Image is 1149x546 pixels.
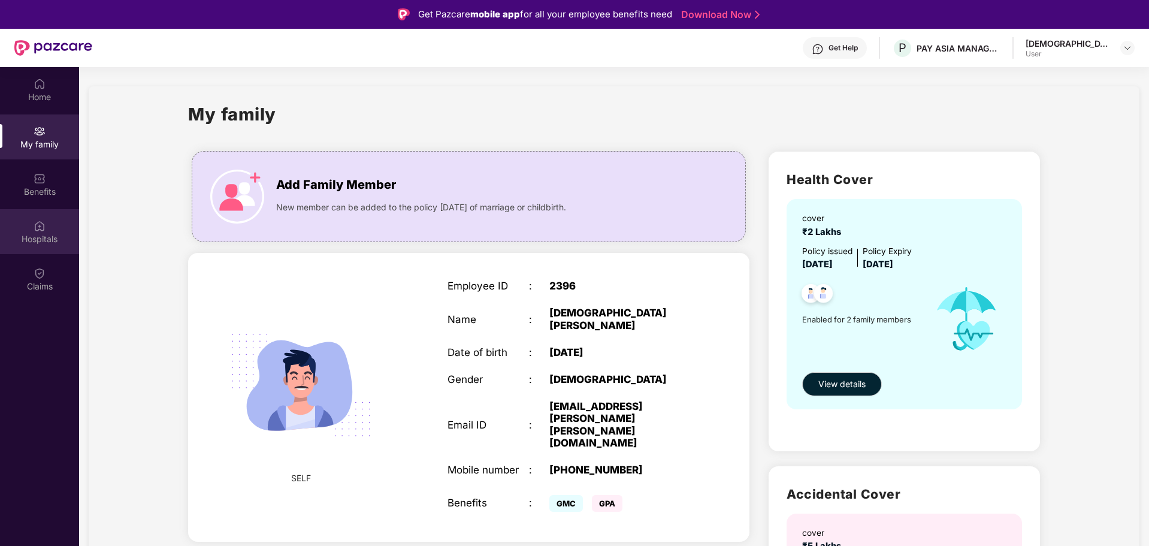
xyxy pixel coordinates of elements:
div: PAY ASIA MANAGEMENT PVT LTD [917,43,1000,54]
div: [DEMOGRAPHIC_DATA][PERSON_NAME] [549,307,692,331]
div: Policy Expiry [863,245,912,258]
span: Add Family Member [276,176,396,194]
span: New member can be added to the policy [DATE] of marriage or childbirth. [276,201,566,214]
h1: My family [188,101,276,128]
div: Mobile number [447,464,529,476]
strong: mobile app [470,8,520,20]
h2: Accidental Cover [787,484,1022,504]
span: [DATE] [802,259,833,270]
img: svg+xml;base64,PHN2ZyBpZD0iSGVscC0zMngzMiIgeG1sbnM9Imh0dHA6Ly93d3cudzMub3JnLzIwMDAvc3ZnIiB3aWR0aD... [812,43,824,55]
div: [DATE] [549,346,692,358]
div: : [529,373,549,385]
div: Email ID [447,419,529,431]
img: svg+xml;base64,PHN2ZyBpZD0iRHJvcGRvd24tMzJ4MzIiIHhtbG5zPSJodHRwOi8vd3d3LnczLm9yZy8yMDAwL3N2ZyIgd2... [1123,43,1132,53]
div: cover [802,212,846,225]
img: Stroke [755,8,760,21]
div: : [529,497,549,509]
span: SELF [291,472,311,485]
span: Enabled for 2 family members [802,313,923,325]
div: Policy issued [802,245,852,258]
span: [DATE] [863,259,893,270]
div: Get Pazcare for all your employee benefits need [418,7,672,22]
div: : [529,280,549,292]
img: svg+xml;base64,PHN2ZyBpZD0iSG9tZSIgeG1sbnM9Imh0dHA6Ly93d3cudzMub3JnLzIwMDAvc3ZnIiB3aWR0aD0iMjAiIG... [34,78,46,90]
img: icon [923,272,1011,366]
span: View details [818,378,866,391]
div: : [529,346,549,358]
div: [EMAIL_ADDRESS][PERSON_NAME][PERSON_NAME][DOMAIN_NAME] [549,400,692,449]
span: GMC [549,495,583,512]
img: New Pazcare Logo [14,40,92,56]
a: Download Now [681,8,756,21]
h2: Health Cover [787,170,1022,189]
img: svg+xml;base64,PHN2ZyB4bWxucz0iaHR0cDovL3d3dy53My5vcmcvMjAwMC9zdmciIHdpZHRoPSI0OC45NDMiIGhlaWdodD... [796,280,826,310]
img: svg+xml;base64,PHN2ZyBpZD0iQ2xhaW0iIHhtbG5zPSJodHRwOi8vd3d3LnczLm9yZy8yMDAwL3N2ZyIgd2lkdGg9IjIwIi... [34,267,46,279]
img: icon [210,170,264,224]
span: P [899,41,906,55]
div: : [529,419,549,431]
div: : [529,464,549,476]
div: cover [802,527,846,540]
span: ₹2 Lakhs [802,227,846,237]
img: svg+xml;base64,PHN2ZyBpZD0iQmVuZWZpdHMiIHhtbG5zPSJodHRwOi8vd3d3LnczLm9yZy8yMDAwL3N2ZyIgd2lkdGg9Ij... [34,173,46,185]
div: 2396 [549,280,692,292]
img: svg+xml;base64,PHN2ZyB4bWxucz0iaHR0cDovL3d3dy53My5vcmcvMjAwMC9zdmciIHdpZHRoPSI0OC45NDMiIGhlaWdodD... [809,280,838,310]
div: [DEMOGRAPHIC_DATA] [549,373,692,385]
div: Get Help [829,43,858,53]
div: Name [447,313,529,325]
div: Gender [447,373,529,385]
div: Date of birth [447,346,529,358]
img: svg+xml;base64,PHN2ZyB3aWR0aD0iMjAiIGhlaWdodD0iMjAiIHZpZXdCb3g9IjAgMCAyMCAyMCIgZmlsbD0ibm9uZSIgeG... [34,125,46,137]
div: [PHONE_NUMBER] [549,464,692,476]
div: [DEMOGRAPHIC_DATA][PERSON_NAME] [1026,38,1109,49]
button: View details [802,372,882,396]
div: Benefits [447,497,529,509]
span: GPA [592,495,622,512]
div: : [529,313,549,325]
div: Employee ID [447,280,529,292]
img: svg+xml;base64,PHN2ZyBpZD0iSG9zcGl0YWxzIiB4bWxucz0iaHR0cDovL3d3dy53My5vcmcvMjAwMC9zdmciIHdpZHRoPS... [34,220,46,232]
img: svg+xml;base64,PHN2ZyB4bWxucz0iaHR0cDovL3d3dy53My5vcmcvMjAwMC9zdmciIHdpZHRoPSIyMjQiIGhlaWdodD0iMT... [214,298,387,471]
div: User [1026,49,1109,59]
img: Logo [398,8,410,20]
